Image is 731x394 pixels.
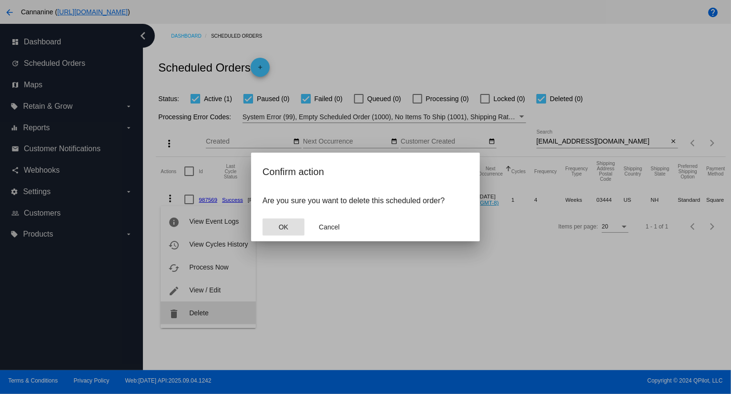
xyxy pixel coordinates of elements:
span: Cancel [319,223,340,231]
span: OK [279,223,288,231]
button: Close dialog [308,218,350,236]
p: Are you sure you want to delete this scheduled order? [263,197,468,205]
h2: Confirm action [263,164,468,179]
button: Close dialog [263,218,305,236]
